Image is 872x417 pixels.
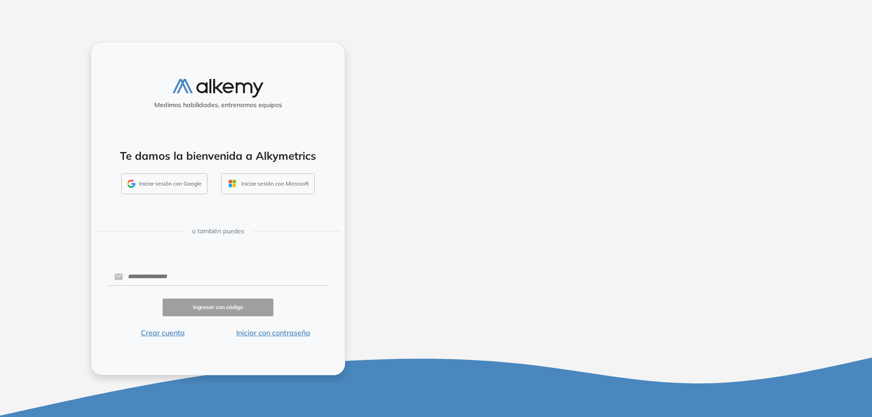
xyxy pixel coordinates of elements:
img: logo-alkemy [173,79,263,98]
span: o también puedes [192,226,244,236]
button: Iniciar con contraseña [218,327,329,338]
h5: Medimos habilidades, entrenamos equipos [95,101,341,109]
img: GMAIL_ICON [127,180,135,188]
button: Crear cuenta [107,327,218,338]
button: Iniciar sesión con Google [121,173,208,194]
button: Ingresar con código [163,299,273,316]
img: OUTLOOK_ICON [227,178,238,189]
h4: Te damos la bienvenida a Alkymetrics [103,149,333,162]
button: Iniciar sesión con Microsoft [221,173,315,194]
